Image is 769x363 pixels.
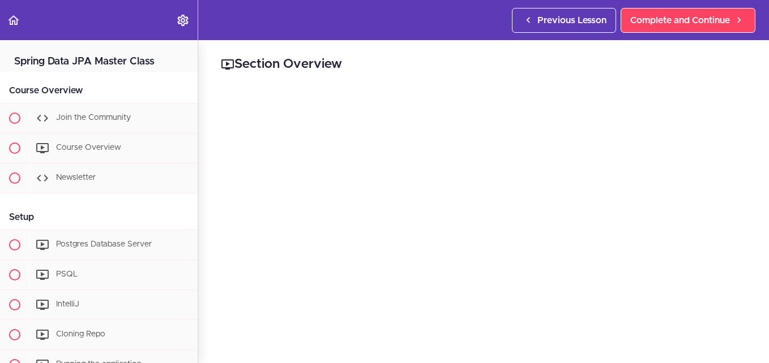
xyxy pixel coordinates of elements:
span: Course Overview [56,144,121,152]
h2: Section Overview [221,55,746,74]
span: Cloning Repo [56,330,105,338]
a: Complete and Continue [621,8,755,33]
span: Postgres Database Server [56,240,152,248]
span: Previous Lesson [537,14,606,27]
span: Complete and Continue [630,14,730,27]
span: PSQL [56,270,78,278]
svg: Settings Menu [176,14,190,27]
span: Join the Community [56,114,131,122]
span: IntelliJ [56,300,79,308]
span: Newsletter [56,174,96,181]
a: Previous Lesson [512,8,616,33]
svg: Back to course curriculum [7,14,20,27]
